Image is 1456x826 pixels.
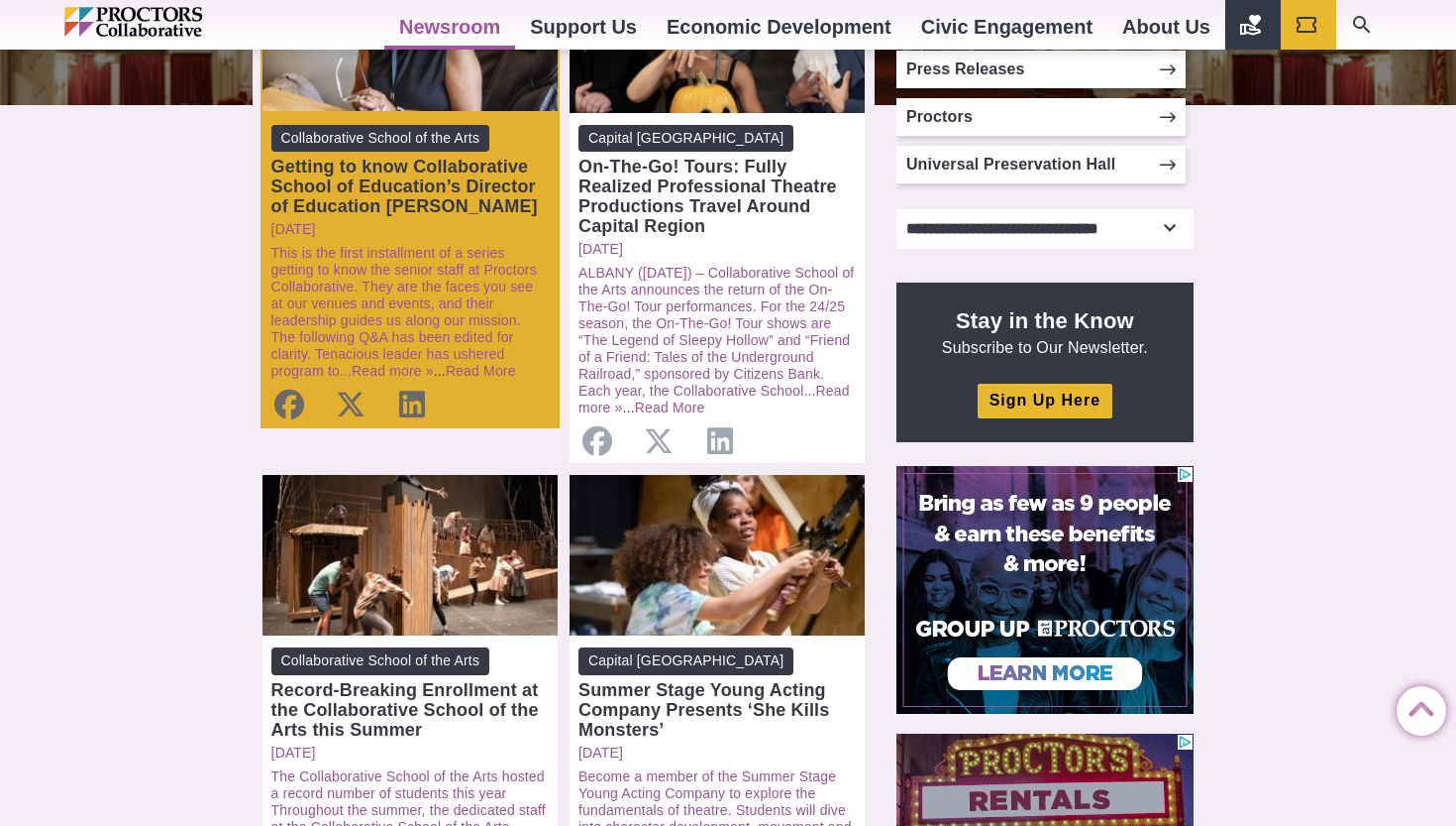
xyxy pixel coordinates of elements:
div: Record-Breaking Enrollment at the Collaborative School of the Arts this Summer [271,680,549,740]
p: ... [578,265,856,416]
strong: Stay in the Know [956,308,1134,333]
a: Press Releases [896,51,1186,88]
div: On-The-Go! Tours: Fully Realized Professional Theatre Productions Travel Around Capital Region [578,157,856,236]
a: Read more » [352,363,434,379]
a: Proctors [896,98,1186,136]
span: Collaborative School of the Arts [271,125,489,152]
a: Back to Top [1397,687,1436,727]
a: Sign Up Here [978,384,1112,418]
a: Read more » [578,383,850,415]
div: Summer Stage Young Acting Company Presents ‘She Kills Monsters’ [578,680,856,740]
a: [DATE] [578,241,856,258]
a: Collaborative School of the Arts Getting to know Collaborative School of Education’s Director of ... [271,125,549,216]
a: Capital [GEOGRAPHIC_DATA] Summer Stage Young Acting Company Presents ‘She Kills Monsters’ [578,648,856,739]
p: ... [271,245,549,380]
a: Collaborative School of the Arts Record-Breaking Enrollment at the Collaborative School of the Ar... [271,648,549,739]
span: Capital [GEOGRAPHIC_DATA] [578,125,793,152]
select: Select category [896,209,1194,249]
div: Getting to know Collaborative School of Education’s Director of Education [PERSON_NAME] [271,157,549,216]
a: Universal Preservation Hall [896,146,1186,183]
a: This is the first installment of a series getting to know the senior staff at Proctors Collaborat... [271,245,537,379]
a: Read More [635,400,705,415]
a: Read More [446,363,516,379]
span: Capital [GEOGRAPHIC_DATA] [578,648,793,674]
a: [DATE] [578,745,856,762]
img: Proctors logo [64,7,287,37]
iframe: Advertisement [896,466,1194,714]
a: [DATE] [271,745,549,762]
a: Capital [GEOGRAPHIC_DATA] On-The-Go! Tours: Fully Realized Professional Theatre Productions Trave... [578,125,856,236]
span: Collaborative School of the Arts [271,648,489,674]
a: ALBANY ([DATE]) – Collaborative School of the Arts announces the return of the On-The-Go! Tour pe... [578,265,854,399]
a: [DATE] [271,221,549,238]
p: Subscribe to Our Newsletter. [920,306,1170,358]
